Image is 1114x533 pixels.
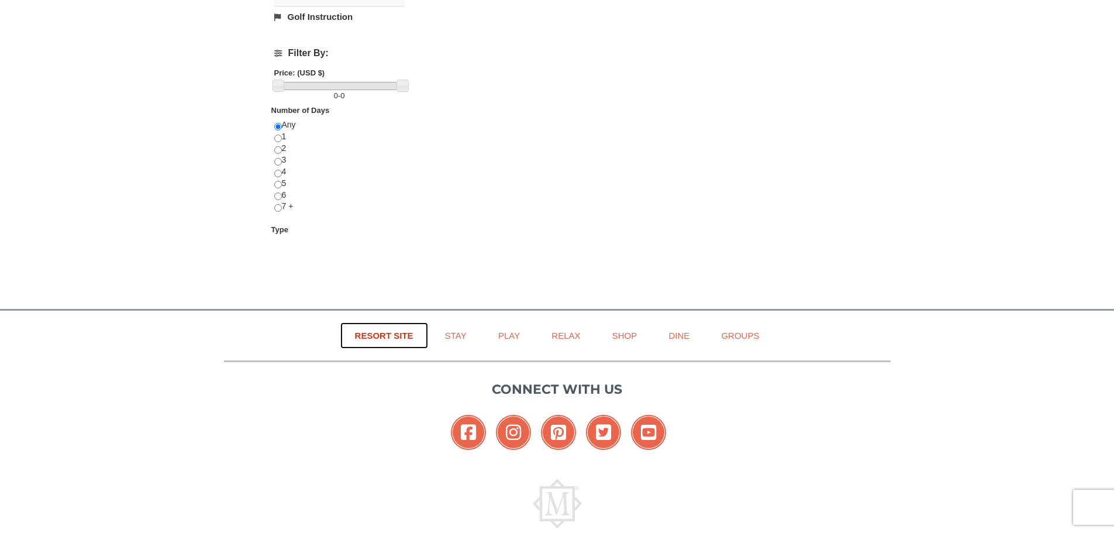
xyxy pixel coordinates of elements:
[340,322,428,349] a: Resort Site
[224,380,891,399] p: Connect with us
[274,6,405,27] a: Golf Instruction
[430,322,481,349] a: Stay
[654,322,704,349] a: Dine
[334,91,338,100] span: 0
[537,322,595,349] a: Relax
[598,322,652,349] a: Shop
[274,119,405,224] div: Any 1 2 3 4 5 6 7 +
[271,106,330,115] strong: Number of Days
[484,322,534,349] a: Play
[706,322,774,349] a: Groups
[533,479,582,528] img: Massanutten Resort Logo
[271,225,288,234] strong: Type
[274,68,325,77] strong: Price: (USD $)
[340,91,344,100] span: 0
[274,48,405,59] h4: Filter By:
[274,90,405,102] label: -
